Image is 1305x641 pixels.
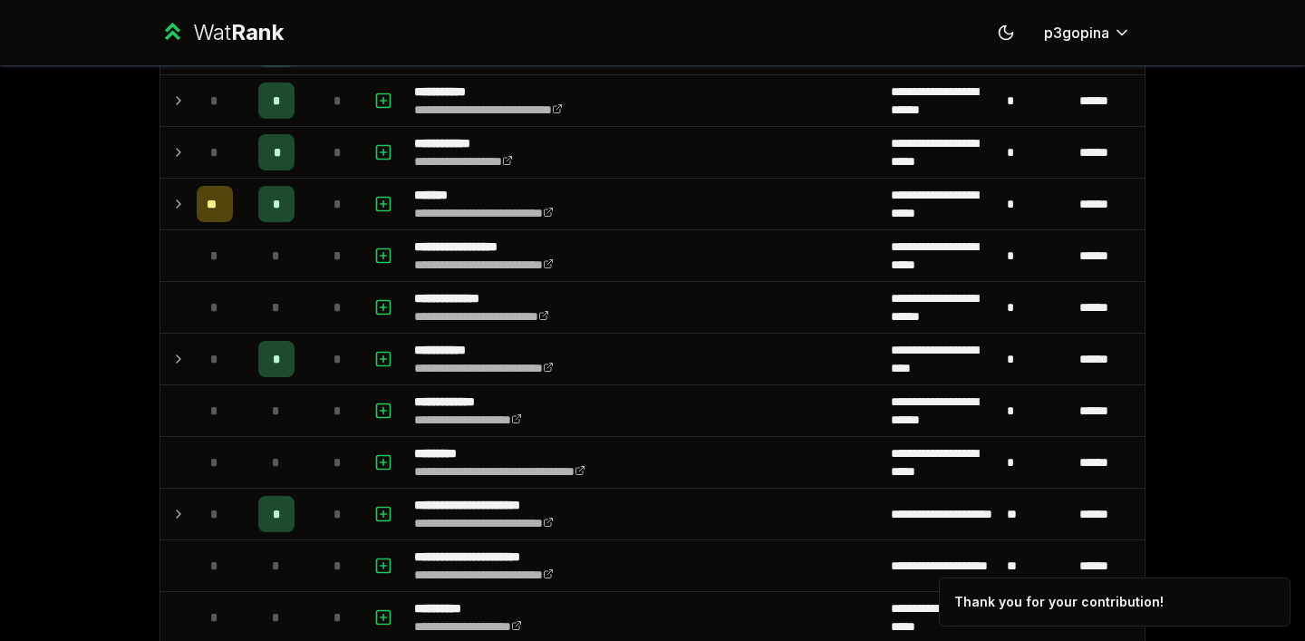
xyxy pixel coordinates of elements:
div: Thank you for your contribution! [954,593,1164,611]
span: Rank [231,19,284,45]
span: p3gopina [1044,22,1109,44]
a: WatRank [159,18,284,47]
button: p3gopina [1029,16,1145,49]
div: Wat [193,18,284,47]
